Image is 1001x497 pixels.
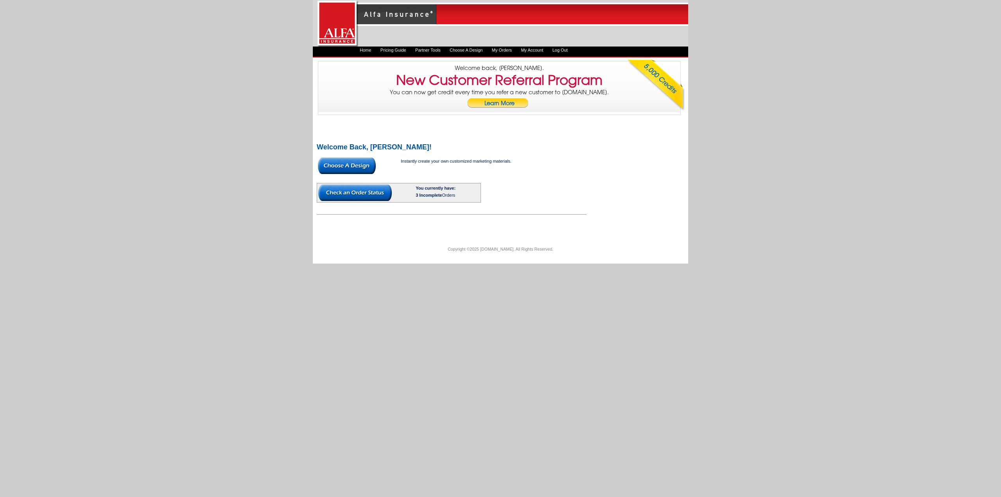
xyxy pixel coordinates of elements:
a: Log Out [553,48,568,52]
div: Orders [416,192,479,199]
img: button-choose-design.gif [318,158,376,174]
a: Pricing Guide [380,48,406,52]
p: You can now get credit every time you refer a new customer to [DOMAIN_NAME]. [318,89,680,113]
h3: New Customer Referral Program [396,77,603,83]
span: Welcome back, [PERSON_NAME]. [455,65,544,72]
span: 3 Incomplete [416,193,442,197]
img: button-check-order-status.gif [318,185,392,201]
a: Home [360,48,371,52]
a: Choose A Design [450,48,483,52]
span: Instantly create your own customized marketing materials. [401,159,511,163]
a: My Account [521,48,543,52]
a: Partner Tools [415,48,441,52]
h2: Welcome Back, [PERSON_NAME]! [317,144,684,151]
p: Copyright ©2025 [DOMAIN_NAME]. All Rights Reserved. [313,246,688,253]
a: My Orders [492,48,512,52]
b: You currently have: [416,186,456,190]
a: Learn More [467,98,532,113]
